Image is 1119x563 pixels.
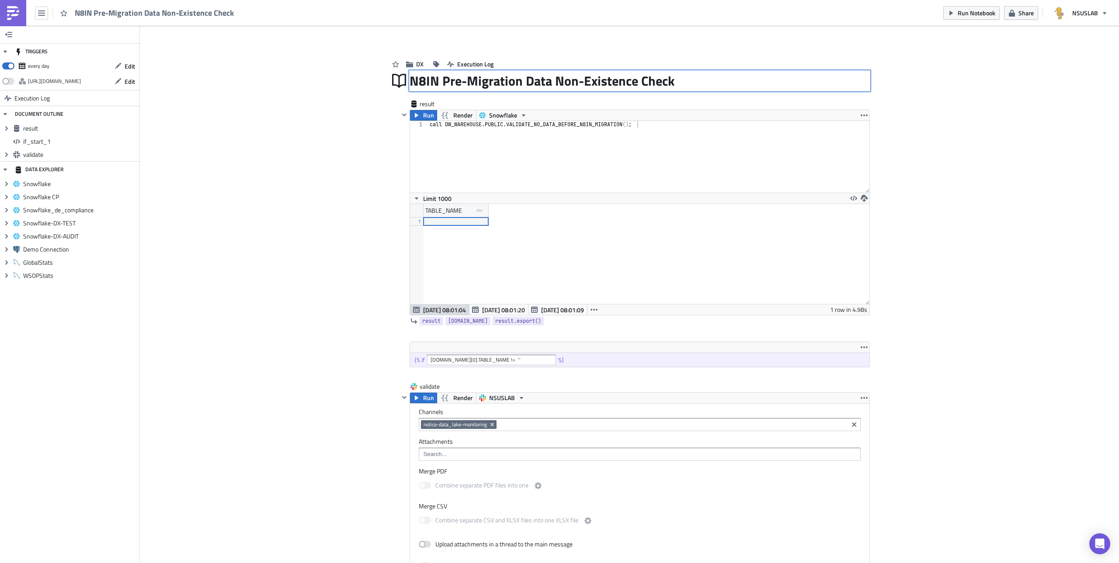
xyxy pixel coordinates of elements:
span: Snowflake CP [23,193,137,201]
div: TABLE_NAME [425,204,462,217]
span: result [23,124,137,132]
button: Snowflake [476,110,530,121]
label: Combine separate CSV and XLSX files into one XLSX file [419,515,593,526]
button: Remove Tag [489,420,497,429]
span: Render [453,393,473,403]
div: DATA EXPLORER [15,162,63,177]
span: if_start_1 [23,138,137,145]
div: Open Intercom Messenger [1089,533,1110,554]
input: Click to Edit [410,73,677,89]
button: Hide content [399,392,410,403]
label: Attachments [419,438,861,446]
label: Upload attachments in a thread to the main message [419,540,573,548]
span: result.export() [495,317,541,325]
span: Run [423,110,434,121]
button: Render [437,393,476,403]
span: Run Notebook [958,8,995,17]
span: [DATE] 08:01:04 [423,305,466,314]
label: Channels [419,408,861,416]
span: notice-data_lake-monitoring [424,421,487,428]
button: [DATE] 08:01:20 [469,304,528,315]
button: Run Notebook [943,6,1000,20]
button: Limit 1000 [410,193,455,204]
span: [DATE] 08:01:09 [541,305,584,314]
span: N8IN Pre-Migration Data Non-Existence Check [75,8,235,18]
button: NSUSLAB [1047,3,1112,23]
button: Combine separate PDF files into one [533,480,543,491]
span: Demo Connection [23,245,137,253]
button: Hide content [399,110,410,120]
img: PushMetrics [6,6,20,20]
span: Snowflake-DX-AUDIT [23,232,137,240]
button: NSUSLAB [476,393,528,403]
button: Execution Log [443,57,498,71]
button: Run [410,393,437,403]
div: {% if [414,356,427,364]
span: [DOMAIN_NAME] [448,317,488,325]
span: Snowflake [23,180,137,188]
span: NSUSLAB [489,393,515,403]
button: Combine separate CSV and XLSX files into one XLSX file [583,515,593,526]
div: TRIGGERS [15,44,48,59]
button: Share [1004,6,1038,20]
button: DX [402,57,428,71]
span: [DATE] 08:01:20 [482,305,525,314]
span: NSUSLAB [1072,8,1098,17]
button: Edit [110,59,139,73]
a: [DOMAIN_NAME] [445,317,490,325]
a: result.export() [493,317,544,325]
label: Merge PDF [419,467,861,475]
button: [DATE] 08:01:09 [528,304,587,315]
span: Execution Log [14,90,50,106]
span: Snowflake_de_compliance [23,206,137,214]
span: Edit [125,62,135,71]
span: WSOPStats [23,272,137,280]
div: every day [28,59,49,73]
span: result [420,100,455,108]
span: GlobalStats [23,259,137,266]
span: result [422,317,441,325]
span: validate [23,151,137,159]
button: Edit [110,75,139,88]
a: result [420,317,443,325]
span: Snowflake-DX-TEST [23,219,137,227]
span: Snowflake [489,110,517,121]
img: Avatar [1052,6,1067,21]
label: Combine separate PDF files into one [419,480,543,491]
button: Clear selected items [849,419,859,430]
button: Render [437,110,476,121]
button: [DATE] 08:01:04 [410,304,469,315]
span: Limit 1000 [423,194,452,203]
span: Share [1018,8,1034,17]
div: %} [558,356,566,364]
span: Execution Log [457,59,493,69]
div: 1 row in 4.98s [830,304,867,315]
span: DX [416,59,424,69]
div: DOCUMENT OUTLINE [15,106,63,122]
span: validate [420,382,455,391]
span: Edit [125,77,135,86]
span: Render [453,110,473,121]
div: 1 [410,121,428,128]
div: https://pushmetrics.io/api/v1/report/GKlBqOeLe0/webhook?token=28e6b2bc486149c58877196514664883 [28,75,81,88]
button: Run [410,110,437,121]
input: Search... [421,450,858,459]
label: Merge CSV [419,502,861,510]
span: Run [423,393,434,403]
